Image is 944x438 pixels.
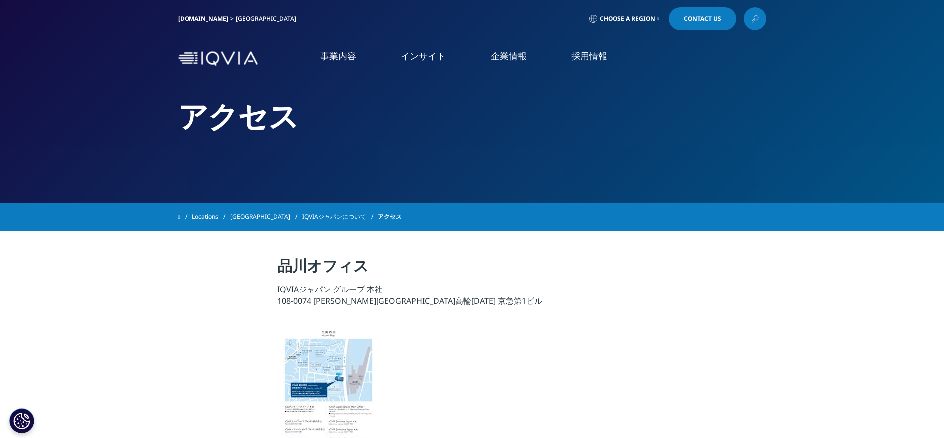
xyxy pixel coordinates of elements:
[401,50,446,62] a: インサイト
[277,283,667,313] p: IQVIAジャパン グループ 本社 108-0074 [PERSON_NAME][GEOGRAPHIC_DATA]高輪[DATE] 京急第1ビル
[262,35,766,82] nav: Primary
[600,15,655,23] span: Choose a Region
[669,7,736,30] a: Contact Us
[230,208,302,226] a: [GEOGRAPHIC_DATA]
[491,50,527,62] a: 企業情報
[684,16,721,22] span: Contact Us
[236,15,300,23] div: [GEOGRAPHIC_DATA]
[9,408,34,433] button: Cookie 設定
[378,208,402,226] span: アクセス
[192,208,230,226] a: Locations
[571,50,607,62] a: 採用情報
[178,14,228,23] a: [DOMAIN_NAME]
[320,50,356,62] a: 事業内容
[302,208,378,226] a: IQVIAジャパンについて
[178,97,766,135] h2: アクセス
[277,255,368,276] strong: 品川オフィス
